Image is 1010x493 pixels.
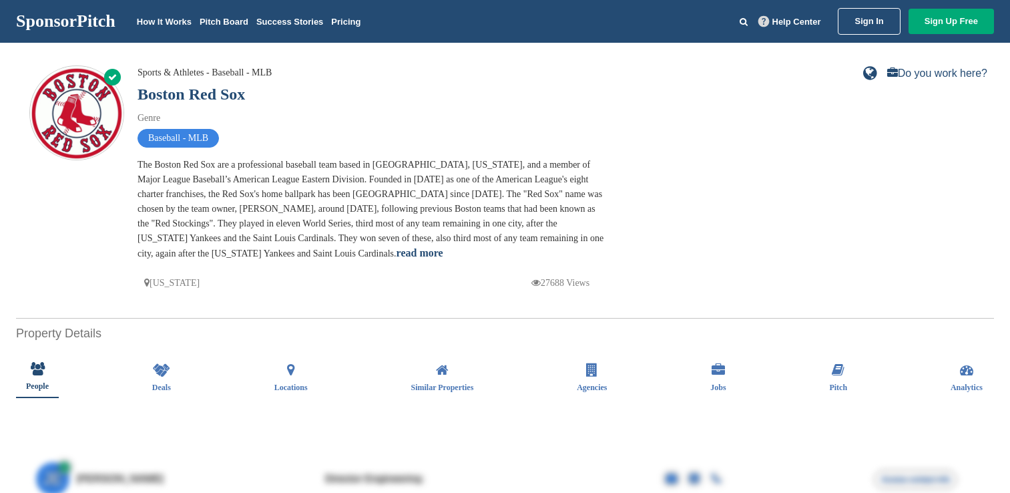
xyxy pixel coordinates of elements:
[887,68,987,79] a: Do you work here?
[710,383,726,391] span: Jobs
[829,383,847,391] span: Pitch
[531,275,589,291] p: 27688 Views
[324,474,525,484] div: Director Engineering
[274,383,308,391] span: Locations
[909,9,994,34] a: Sign Up Free
[577,383,607,391] span: Agencies
[144,275,200,291] p: [US_STATE]
[16,13,115,30] a: SponsorPitch
[138,129,219,148] span: Baseball - MLB
[951,383,983,391] span: Analytics
[838,8,900,35] a: Sign In
[200,17,248,27] a: Pitch Board
[16,325,994,343] h2: Property Details
[411,383,473,391] span: Similar Properties
[152,383,171,391] span: Deals
[138,158,605,261] div: The Boston Red Sox are a professional baseball team based in [GEOGRAPHIC_DATA], [US_STATE], and a...
[138,65,272,80] div: Sports & Athletes - Baseball - MLB
[137,17,192,27] a: How It Works
[874,470,957,490] span: Access contact info
[138,86,245,103] a: Boston Red Sox
[26,382,49,390] span: People
[138,111,605,126] div: Genre
[331,17,360,27] a: Pricing
[397,247,443,259] a: read more
[76,474,164,484] span: [PERSON_NAME]
[756,14,824,29] a: Help Center
[256,17,323,27] a: Success Stories
[30,67,123,160] img: Sponsorpitch & Boston Red Sox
